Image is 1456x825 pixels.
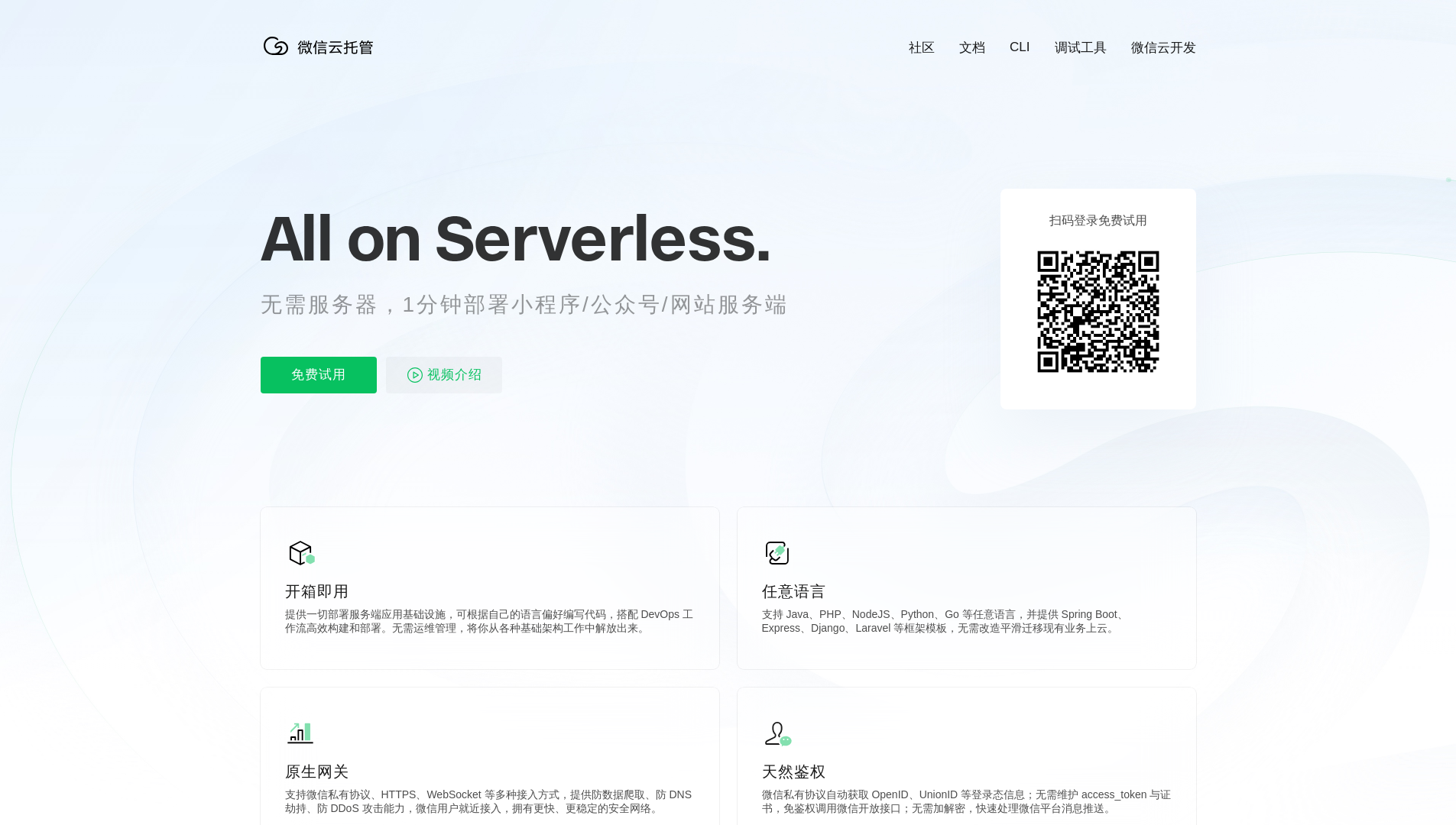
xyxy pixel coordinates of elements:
[261,290,817,320] p: 无需服务器，1分钟部署小程序/公众号/网站服务端
[1049,213,1147,229] p: 扫码登录免费试用
[261,50,383,63] a: 微信云托管
[427,357,482,393] span: 视频介绍
[762,608,1172,639] p: 支持 Java、PHP、NodeJS、Python、Go 等任意语言，并提供 Spring Boot、Express、Django、Laravel 等框架模板，无需改造平滑迁移现有业务上云。
[261,357,377,393] p: 免费试用
[285,608,695,639] p: 提供一切部署服务端应用基础设施，可根据自己的语言偏好编写代码，搭配 DevOps 工作流高效构建和部署。无需运维管理，将你从各种基础架构工作中解放出来。
[261,31,383,61] img: 微信云托管
[762,788,1172,819] p: 微信私有协议自动获取 OpenID、UnionID 等登录态信息；无需维护 access_token 与证书，免鉴权调用微信开放接口；无需加解密，快速处理微信平台消息推送。
[261,199,420,276] span: All on
[1055,39,1107,57] a: 调试工具
[285,581,695,602] p: 开箱即用
[909,39,935,57] a: 社区
[959,39,985,57] a: 文档
[285,788,695,819] p: 支持微信私有协议、HTTPS、WebSocket 等多种接入方式，提供防数据爬取、防 DNS 劫持、防 DDoS 攻击能力，微信用户就近接入，拥有更快、更稳定的安全网络。
[406,366,424,384] img: video_play.svg
[762,581,1172,602] p: 任意语言
[285,761,695,782] p: 原生网关
[435,199,770,276] span: Serverless.
[1131,39,1196,57] a: 微信云开发
[1010,40,1030,55] a: CLI
[762,761,1172,782] p: 天然鉴权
